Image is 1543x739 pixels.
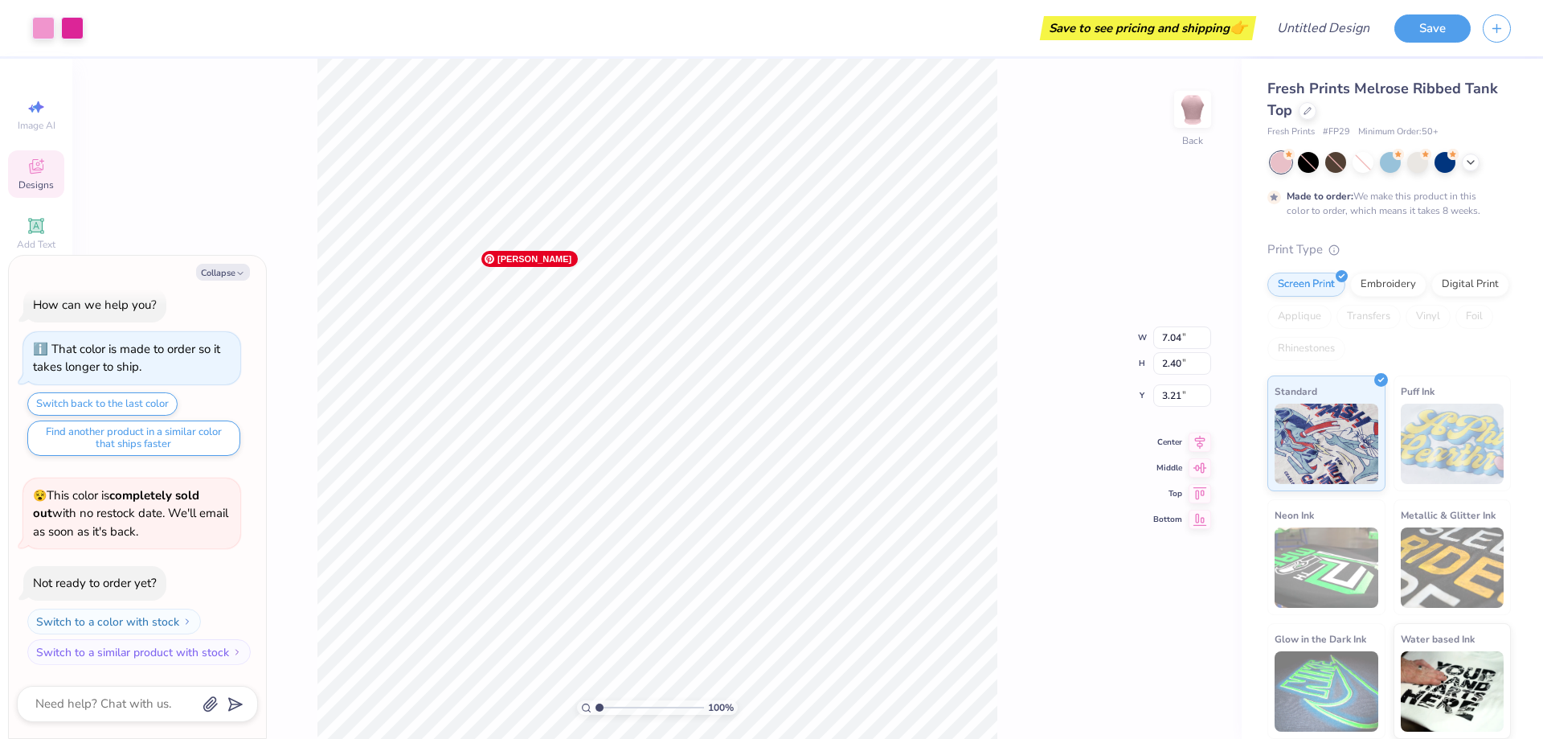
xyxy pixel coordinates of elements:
span: Middle [1153,462,1182,474]
img: Metallic & Glitter Ink [1401,528,1504,608]
span: Top [1153,488,1182,499]
div: Applique [1267,305,1332,329]
span: 😵 [33,488,47,503]
span: Fresh Prints [1267,125,1315,139]
span: Metallic & Glitter Ink [1401,507,1496,523]
strong: completely sold out [33,487,199,522]
button: Collapse [196,264,250,281]
button: Switch to a similar product with stock [27,639,251,665]
div: Screen Print [1267,273,1345,297]
input: Untitled Design [1264,12,1382,44]
span: Standard [1275,383,1317,400]
img: Puff Ink [1401,404,1504,484]
div: Print Type [1267,240,1511,259]
div: We make this product in this color to order, which means it takes 8 weeks. [1287,189,1484,218]
span: [PERSON_NAME] [481,251,578,267]
span: Neon Ink [1275,507,1314,523]
div: That color is made to order so it takes longer to ship. [33,341,220,376]
img: Glow in the Dark Ink [1275,651,1378,732]
div: Digital Print [1431,273,1509,297]
div: Back [1182,133,1203,148]
button: Save [1394,14,1471,43]
span: Glow in the Dark Ink [1275,630,1366,647]
div: Transfers [1336,305,1401,329]
span: Add Text [17,238,55,251]
img: Neon Ink [1275,528,1378,608]
img: Switch to a color with stock [182,617,192,626]
img: Switch to a similar product with stock [232,647,242,657]
span: Fresh Prints Melrose Ribbed Tank Top [1267,79,1498,120]
div: How can we help you? [33,297,157,313]
div: Foil [1455,305,1493,329]
div: Rhinestones [1267,337,1345,361]
img: Standard [1275,404,1378,484]
span: # FP29 [1323,125,1350,139]
span: Water based Ink [1401,630,1475,647]
div: Vinyl [1406,305,1451,329]
span: Designs [18,179,54,191]
span: 100 % [708,700,734,715]
img: Back [1177,93,1209,125]
div: Save to see pricing and shipping [1044,16,1252,40]
button: Switch back to the last color [27,392,178,416]
span: Puff Ink [1401,383,1435,400]
span: Image AI [18,119,55,132]
button: Find another product in a similar color that ships faster [27,421,240,456]
span: Bottom [1153,514,1182,525]
span: This color is with no restock date. We'll email as soon as it's back. [33,487,228,540]
span: Minimum Order: 50 + [1358,125,1439,139]
img: Water based Ink [1401,651,1504,732]
span: 👉 [1230,18,1247,37]
span: Center [1153,437,1182,448]
div: Embroidery [1350,273,1426,297]
button: Switch to a color with stock [27,609,201,634]
div: Not ready to order yet? [33,575,157,591]
strong: Made to order: [1287,190,1353,203]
